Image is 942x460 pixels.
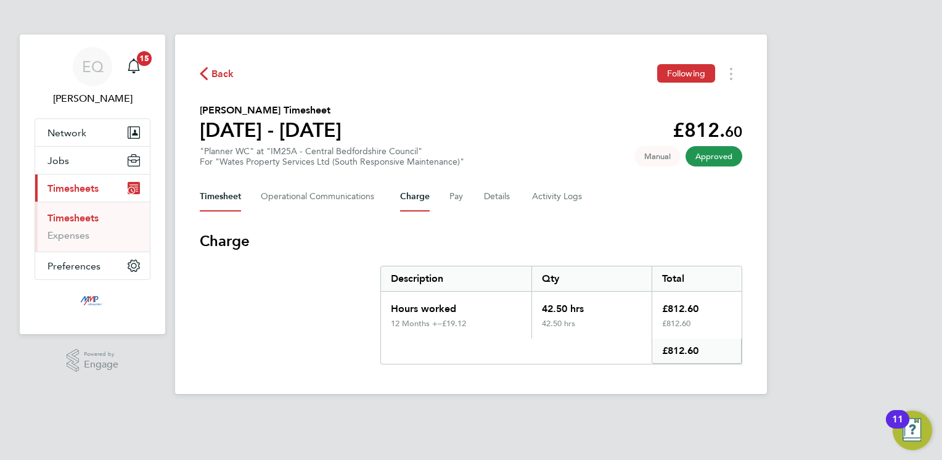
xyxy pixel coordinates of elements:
[35,147,150,174] button: Jobs
[84,349,118,359] span: Powered by
[449,182,464,212] button: Pay
[20,35,165,334] nav: Main navigation
[200,66,234,81] button: Back
[673,118,742,142] app-decimal: £812.
[484,182,512,212] button: Details
[652,319,742,339] div: £812.60
[47,212,99,224] a: Timesheets
[381,266,531,291] div: Description
[381,292,531,319] div: Hours worked
[532,182,584,212] button: Activity Logs
[121,47,146,86] a: 15
[35,292,150,312] a: Go to home page
[686,146,742,166] span: This timesheet has been approved.
[200,146,464,167] div: "Planner WC" at "IM25A - Central Bedfordshire Council"
[400,182,430,212] button: Charge
[380,266,742,364] div: Charge
[652,292,742,319] div: £812.60
[84,359,118,370] span: Engage
[442,319,522,329] div: £19.12
[531,319,652,339] div: 42.50 hrs
[200,103,342,118] h2: [PERSON_NAME] Timesheet
[531,266,652,291] div: Qty
[667,68,705,79] span: Following
[720,64,742,83] button: Timesheets Menu
[35,91,150,106] span: Eva Quinn
[391,319,442,329] div: 12 Months +
[200,231,742,364] section: Charge
[35,175,150,202] button: Timesheets
[652,266,742,291] div: Total
[657,64,715,83] button: Following
[200,157,464,167] div: For "Wates Property Services Ltd (South Responsive Maintenance)"
[35,47,150,106] a: EQ[PERSON_NAME]
[47,229,89,241] a: Expenses
[200,118,342,142] h1: [DATE] - [DATE]
[82,59,104,75] span: EQ
[35,252,150,279] button: Preferences
[211,67,234,81] span: Back
[67,349,119,372] a: Powered byEngage
[200,182,241,212] button: Timesheet
[47,155,69,166] span: Jobs
[35,119,150,146] button: Network
[261,182,380,212] button: Operational Communications
[892,419,903,435] div: 11
[35,202,150,252] div: Timesheets
[47,260,100,272] span: Preferences
[893,411,932,450] button: Open Resource Center, 11 new notifications
[47,127,86,139] span: Network
[47,183,99,194] span: Timesheets
[531,292,652,319] div: 42.50 hrs
[200,231,742,251] h3: Charge
[75,292,110,312] img: mmpconsultancy-logo-retina.png
[725,123,742,141] span: 60
[634,146,681,166] span: This timesheet was manually created.
[652,339,742,364] div: £812.60
[137,51,152,66] span: 15
[438,318,442,329] span: –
